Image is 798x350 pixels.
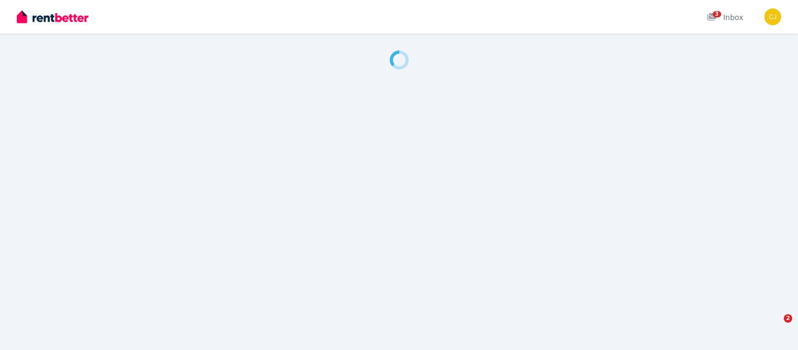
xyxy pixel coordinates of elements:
img: Cameron James Peppin [764,8,781,25]
div: Inbox [706,12,743,23]
span: 3 [713,11,721,17]
iframe: Intercom live chat [762,314,787,339]
img: RentBetter [17,9,88,25]
span: 2 [784,314,792,323]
